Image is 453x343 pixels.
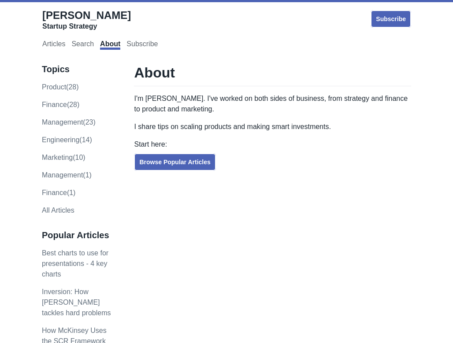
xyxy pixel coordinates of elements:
[371,10,411,28] a: Subscribe
[42,22,131,31] div: Startup Strategy
[42,136,92,144] a: engineering(14)
[42,154,85,161] a: marketing(10)
[42,40,65,50] a: Articles
[42,249,108,278] a: Best charts to use for presentations - 4 key charts
[42,118,96,126] a: management(23)
[42,9,131,31] a: [PERSON_NAME]Startup Strategy
[126,40,158,50] a: Subscribe
[42,64,116,75] h3: Topics
[134,122,411,132] p: I share tips on scaling products and making smart investments.
[71,40,94,50] a: Search
[42,9,131,21] span: [PERSON_NAME]
[42,171,92,179] a: Management(1)
[134,139,411,150] p: Start here:
[42,189,75,196] a: Finance(1)
[134,153,215,171] a: Browse Popular Articles
[134,93,411,114] p: I'm [PERSON_NAME]. I've worked on both sides of business, from strategy and finance to product an...
[42,83,79,91] a: product(28)
[100,40,120,50] a: About
[42,230,116,241] h3: Popular Articles
[42,101,79,108] a: finance(28)
[134,64,411,86] h1: About
[42,207,74,214] a: All Articles
[42,288,111,317] a: Inversion: How [PERSON_NAME] tackles hard problems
